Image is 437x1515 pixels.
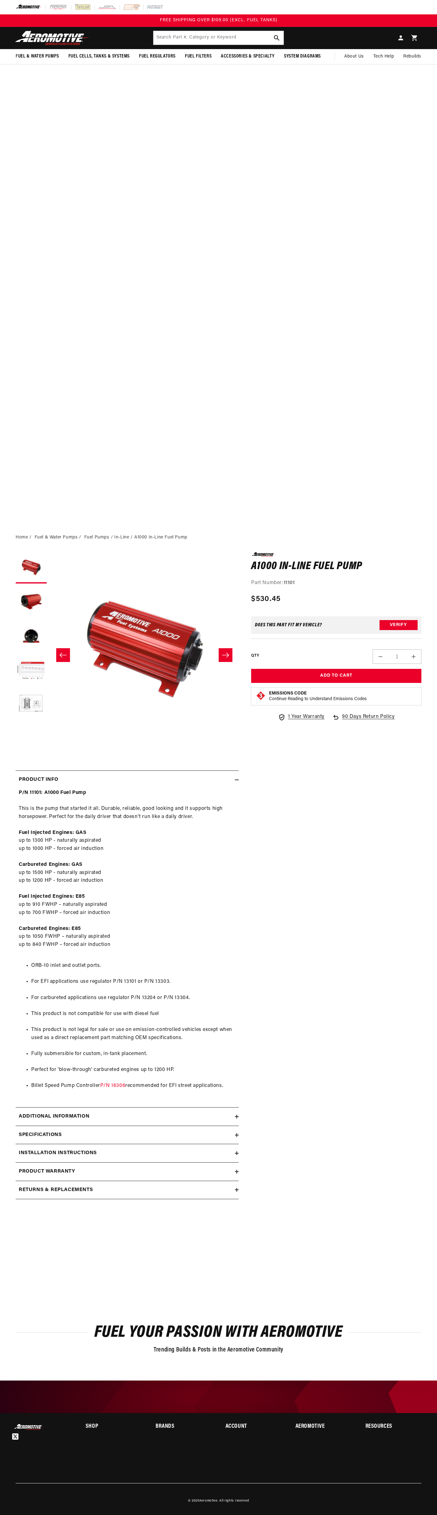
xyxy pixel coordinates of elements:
[284,580,295,585] strong: 11101
[31,1066,236,1074] li: Perfect for 'blow-through' carbureted engines up to 1200 HP.
[16,534,421,541] nav: breadcrumbs
[251,593,281,605] span: $530.45
[342,713,395,727] span: 90 Days Return Policy
[134,49,180,64] summary: Fuel Regulators
[269,691,367,702] button: Emissions CodeContinue Reading to Understand Emissions Codes
[16,1108,239,1126] summary: Additional information
[219,1499,249,1502] small: All rights reserved
[86,1424,142,1429] summary: Shop
[251,653,259,659] label: QTY
[31,962,236,970] li: ORB-10 inlet and outlet ports.
[19,1168,75,1176] h2: Product warranty
[13,31,92,45] img: Aeromotive
[185,53,211,60] span: Fuel Filters
[16,53,59,60] span: Fuel & Water Pumps
[100,1083,125,1088] a: P/N 16306
[380,620,418,630] button: Verify
[16,1126,239,1144] summary: Specifications
[156,1424,211,1429] summary: Brands
[221,53,275,60] span: Accessories & Specialty
[340,49,369,64] a: About Us
[344,54,364,59] span: About Us
[284,53,321,60] span: System Diagrams
[16,621,47,652] button: Load image 3 in gallery view
[332,713,395,727] a: 90 Days Return Policy
[19,926,81,931] strong: Carbureted Engines: E85
[31,978,236,986] li: For EFI applications use regulator P/N 13101 or P/N 13303.
[139,53,176,60] span: Fuel Regulators
[16,1163,239,1181] summary: Product warranty
[19,1149,97,1157] h2: Installation Instructions
[255,623,322,628] div: Does This part fit My vehicle?
[11,49,64,64] summary: Fuel & Water Pumps
[219,648,232,662] button: Slide right
[369,49,399,64] summary: Tech Help
[19,894,85,899] strong: Fuel Injected Engines: E85
[19,1186,93,1194] h2: Returns & replacements
[269,696,367,702] p: Continue Reading to Understand Emissions Codes
[16,1181,239,1199] summary: Returns & replacements
[251,579,421,587] div: Part Number:
[278,713,325,721] a: 1 Year Warranty
[154,1347,283,1353] span: Trending Builds & Posts in the Aeromotive Community
[134,534,187,541] li: A1000 In-Line Fuel Pump
[199,1499,217,1502] a: Aeromotive
[403,53,421,60] span: Rebuilds
[251,562,421,572] h1: A1000 In-Line Fuel Pump
[19,830,87,835] strong: Fuel Injected Engines: GAS
[31,1026,236,1042] li: This product is not legal for sale or use on emission-controlled vehicles except when used as a d...
[399,49,426,64] summary: Rebuilds
[16,552,239,758] media-gallery: Gallery Viewer
[16,771,239,789] summary: Product Info
[19,776,58,784] h2: Product Info
[188,1499,218,1502] small: © 2025 .
[256,691,266,701] img: Emissions code
[19,790,87,795] strong: P/N 11101: A1000 Fuel Pump
[19,1131,62,1139] h2: Specifications
[16,789,239,1098] div: This is the pump that started it all. Durable, reliable, good looking and it supports high horsep...
[16,1325,421,1340] h2: Fuel Your Passion with Aeromotive
[114,534,134,541] li: In-Line
[13,1424,45,1430] img: Aeromotive
[56,648,70,662] button: Slide left
[373,53,394,60] span: Tech Help
[16,552,47,583] button: Load image 1 in gallery view
[35,534,78,541] a: Fuel & Water Pumps
[84,534,109,541] a: Fuel Pumps
[251,669,421,683] button: Add to Cart
[16,655,47,687] button: Load image 4 in gallery view
[16,690,47,721] button: Load image 5 in gallery view
[31,994,236,1002] li: For carbureted applications use regulator P/N 13204 or P/N 13304.
[279,49,325,64] summary: System Diagrams
[216,49,279,64] summary: Accessories & Specialty
[19,862,82,867] strong: Carbureted Engines: GAS
[180,49,216,64] summary: Fuel Filters
[31,1010,236,1018] li: This product is not compatible for use with diesel fuel
[64,49,134,64] summary: Fuel Cells, Tanks & Systems
[68,53,130,60] span: Fuel Cells, Tanks & Systems
[160,18,277,23] span: FREE SHIPPING OVER $109.00 (EXCL. FUEL TANKS)
[19,1113,89,1121] h2: Additional information
[16,534,28,541] a: Home
[288,713,325,721] span: 1 Year Warranty
[365,1424,421,1429] summary: Resources
[153,31,284,45] input: Search Part #, Category or Keyword
[31,1050,236,1058] li: Fully submersible for custom, in-tank placement.
[31,1082,236,1090] li: Billet Speed Pump Controller recommended for EFI street applications.
[269,691,307,696] strong: Emissions Code
[270,31,284,45] button: Search Part #, Category or Keyword
[16,587,47,618] button: Load image 2 in gallery view
[226,1424,281,1429] summary: Account
[295,1424,351,1429] summary: Aeromotive
[16,1144,239,1162] summary: Installation Instructions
